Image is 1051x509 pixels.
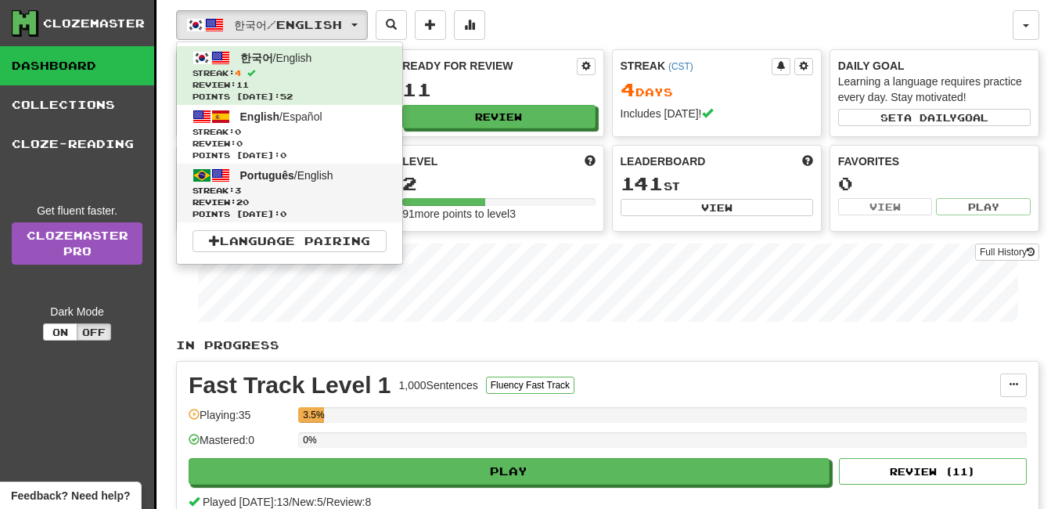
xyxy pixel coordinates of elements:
span: 한국어 / English [234,18,342,31]
div: 91 more points to level 3 [402,206,595,222]
div: st [621,174,813,194]
div: Get fluent faster. [12,203,142,218]
button: View [838,198,933,215]
span: Open feedback widget [11,488,130,504]
div: Learning a language requires practice every day. Stay motivated! [838,74,1031,105]
span: This week in points, UTC [802,153,813,169]
button: Off [77,323,111,341]
a: Português/EnglishStreak:3 Review:20Points [DATE]:0 [177,164,402,222]
span: Points [DATE]: 0 [193,208,387,220]
span: Streak: [193,126,387,138]
span: 0 [235,127,241,136]
button: Add sentence to collection [415,10,446,40]
span: Review: 20 [193,197,387,208]
span: Played [DATE]: 13 [203,496,289,508]
span: Points [DATE]: 52 [193,91,387,103]
button: Review (11) [839,458,1027,485]
button: Play [936,198,1031,215]
a: Language Pairing [193,230,387,252]
div: 3.5% [303,407,323,423]
button: Seta dailygoal [838,109,1031,126]
span: Score more points to level up [585,153,596,169]
div: Fast Track Level 1 [189,374,391,397]
span: Review: 11 [193,79,387,91]
button: On [43,323,77,341]
span: Português [240,169,294,182]
span: Streak: [193,67,387,79]
a: (CST) [668,61,693,72]
button: More stats [454,10,485,40]
span: / Español [240,110,322,123]
button: Fluency Fast Track [486,377,574,394]
div: 0 [838,174,1031,193]
span: 4 [235,68,241,78]
span: a daily [904,112,957,123]
div: 1,000 Sentences [399,377,478,393]
button: 한국어/English [176,10,368,40]
button: View [621,199,813,216]
span: 3 [235,186,241,195]
a: 한국어/EnglishStreak:4 Review:11Points [DATE]:52 [177,46,402,105]
span: / [289,496,292,508]
button: Play [189,458,830,485]
div: Daily Goal [838,58,1031,74]
div: Streak [621,58,772,74]
button: Review [402,105,595,128]
span: Level [402,153,437,169]
span: English [240,110,280,123]
span: / English [240,169,333,182]
span: 한국어 [240,52,273,64]
a: ClozemasterPro [12,222,142,265]
div: Includes [DATE]! [621,106,813,121]
span: New: 5 [292,496,323,508]
div: Day s [621,80,813,100]
div: Playing: 35 [189,407,290,433]
span: / [323,496,326,508]
span: / English [240,52,312,64]
button: Search sentences [376,10,407,40]
div: Favorites [838,153,1031,169]
span: 141 [621,172,664,194]
span: Review: 8 [326,496,372,508]
p: In Progress [176,338,1039,353]
div: 11 [402,80,595,99]
span: Points [DATE]: 0 [193,150,387,161]
button: Full History [975,244,1039,261]
div: Dark Mode [12,304,142,319]
div: 2 [402,174,595,193]
div: Clozemaster [43,16,145,31]
div: Mastered: 0 [189,432,290,458]
span: 4 [621,78,635,100]
span: Leaderboard [621,153,706,169]
span: Streak: [193,185,387,197]
a: English/EspañolStreak:0 Review:0Points [DATE]:0 [177,105,402,164]
div: Ready for Review [402,58,576,74]
span: Review: 0 [193,138,387,150]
